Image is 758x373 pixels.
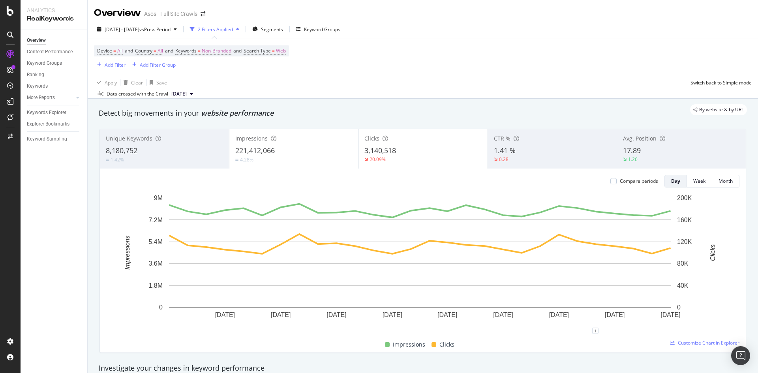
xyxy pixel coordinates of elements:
a: Explorer Bookmarks [27,120,82,128]
text: [DATE] [383,311,402,318]
img: Equal [235,159,238,161]
a: Customize Chart in Explorer [670,339,739,346]
text: [DATE] [437,311,457,318]
text: [DATE] [215,311,235,318]
button: Add Filter Group [129,60,176,69]
a: Keyword Groups [27,59,82,67]
span: Web [276,45,286,56]
a: Keyword Sampling [27,135,82,143]
text: 40K [677,282,689,289]
span: and [233,47,242,54]
span: and [125,47,133,54]
a: Content Performance [27,48,82,56]
span: Clicks [439,340,454,349]
div: Day [671,178,680,184]
text: [DATE] [549,311,569,318]
div: Keywords [27,82,48,90]
text: Clicks [709,244,716,261]
a: Ranking [27,71,82,79]
svg: A chart. [106,194,734,331]
a: Overview [27,36,82,45]
span: = [154,47,156,54]
div: More Reports [27,94,55,102]
button: [DATE] - [DATE]vsPrev. Period [94,23,180,36]
text: 5.4M [148,238,163,245]
button: Clear [120,76,143,89]
button: Week [687,175,712,187]
span: Segments [261,26,283,33]
div: Asos - Full Site Crawls [144,10,197,18]
span: 221,412,066 [235,146,275,155]
div: Switch back to Simple mode [690,79,752,86]
div: Keywords Explorer [27,109,66,117]
span: Customize Chart in Explorer [678,339,739,346]
span: Avg. Position [623,135,657,142]
button: Apply [94,76,117,89]
div: Apply [105,79,117,86]
text: 1.8M [148,282,163,289]
text: [DATE] [271,311,291,318]
span: Unique Keywords [106,135,152,142]
button: Segments [249,23,286,36]
div: Clear [131,79,143,86]
div: 0.28 [499,156,508,163]
div: Overview [27,36,46,45]
text: 160K [677,216,692,223]
span: Non-Branded [202,45,231,56]
span: Impressions [235,135,268,142]
text: 200K [677,195,692,201]
text: 0 [677,304,681,311]
div: Explorer Bookmarks [27,120,69,128]
div: 20.09% [370,156,386,163]
div: Ranking [27,71,44,79]
span: All [117,45,123,56]
button: Month [712,175,739,187]
div: Compare periods [620,178,658,184]
img: Equal [106,159,109,161]
div: Keyword Sampling [27,135,67,143]
span: 2025 Mar. 26th [171,90,187,97]
span: vs Prev. Period [139,26,171,33]
span: Keywords [175,47,197,54]
text: [DATE] [660,311,680,318]
span: CTR % [494,135,510,142]
span: Clicks [364,135,379,142]
text: [DATE] [605,311,625,318]
span: and [165,47,173,54]
div: Content Performance [27,48,73,56]
span: 8,180,752 [106,146,137,155]
div: Add Filter [105,62,126,68]
button: Add Filter [94,60,126,69]
span: Device [97,47,112,54]
span: = [113,47,116,54]
div: 4.28% [240,156,253,163]
text: [DATE] [493,311,513,318]
button: [DATE] [168,89,196,99]
text: 0 [159,304,163,311]
text: Impressions [124,236,131,270]
span: = [272,47,275,54]
text: 3.6M [148,260,163,267]
a: Keywords [27,82,82,90]
text: 80K [677,260,689,267]
button: Day [664,175,687,187]
span: = [198,47,201,54]
div: Overview [94,6,141,20]
button: Keyword Groups [293,23,343,36]
text: 7.2M [148,216,163,223]
div: arrow-right-arrow-left [201,11,205,17]
span: Search Type [244,47,271,54]
div: 2 Filters Applied [198,26,233,33]
span: [DATE] - [DATE] [105,26,139,33]
div: Analytics [27,6,81,14]
span: 1.41 % [494,146,516,155]
div: 1 [592,328,599,334]
div: 1.42% [111,156,124,163]
button: Switch back to Simple mode [687,76,752,89]
button: 2 Filters Applied [187,23,242,36]
div: Open Intercom Messenger [731,346,750,365]
text: 9M [154,195,163,201]
text: [DATE] [326,311,346,318]
span: 3,140,518 [364,146,396,155]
